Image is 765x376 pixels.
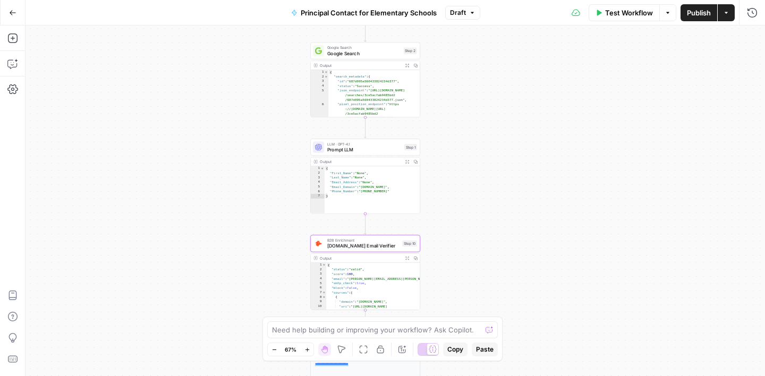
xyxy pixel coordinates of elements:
span: Toggle code folding, rows 7 through 43 [322,290,326,295]
div: Google SearchGoogle SearchStep 2Output{ "search_metadata":{ "id":"687d095a560433824234d377", "sta... [310,42,420,117]
div: Output [320,159,401,165]
div: 7 [311,194,325,199]
div: 1 [311,166,325,171]
span: Toggle code folding, rows 1 through 202 [324,70,328,75]
span: 67% [285,345,296,354]
span: Toggle code folding, rows 8 through 14 [322,295,326,300]
span: Google Search [327,45,401,50]
div: 6 [311,102,328,125]
div: 3 [311,272,326,277]
button: Test Workflow [589,4,659,21]
span: Toggle code folding, rows 1 through 44 [322,263,326,268]
div: Step 2 [404,48,417,54]
button: Publish [681,4,717,21]
div: 4 [311,180,325,185]
span: [DOMAIN_NAME] Email Verifier [327,242,399,249]
div: 6 [311,189,325,194]
button: Paste [472,343,498,356]
span: Copy [447,345,463,354]
span: B2B Enrichment [327,237,399,243]
div: 3 [311,175,325,180]
div: 8 [311,295,326,300]
g: Edge from step_1 to step_10 [364,213,367,234]
span: Toggle code folding, rows 2 through 12 [324,74,328,79]
div: Step 10 [402,240,417,246]
div: 9 [311,300,326,304]
button: Draft [445,6,480,20]
div: 7 [311,290,326,295]
div: 5 [311,185,325,190]
button: Copy [443,343,467,356]
div: 10 [311,304,326,313]
span: Prompt LLM [327,146,402,153]
div: 2 [311,267,326,272]
div: 6 [311,286,326,290]
img: pldo0csms1a1dhwc6q9p59if9iaj [315,240,322,247]
div: 3 [311,79,328,84]
span: Paste [476,345,494,354]
div: 1 [311,70,328,75]
div: 2 [311,171,325,176]
div: 1 [311,263,326,268]
div: Step 1 [404,144,417,150]
div: 5 [311,88,328,102]
div: 2 [311,74,328,79]
div: Output [320,255,401,261]
span: Test Workflow [605,7,653,18]
g: Edge from step_2 to step_1 [364,117,367,138]
div: 5 [311,281,326,286]
span: Draft [450,8,466,18]
span: Publish [687,7,711,18]
div: Output [320,63,401,69]
span: LLM · GPT-4.1 [327,141,402,147]
span: Google Search [327,50,401,57]
div: LLM · GPT-4.1Prompt LLMStep 1Output{ "First_Name":"None", "Last_Name":"None", "Email_Address":"No... [310,139,420,213]
div: 4 [311,84,328,89]
button: Principal Contact for Elementary Schools [285,4,443,21]
span: Principal Contact for Elementary Schools [301,7,437,18]
div: 4 [311,277,326,281]
div: B2B Enrichment[DOMAIN_NAME] Email VerifierStep 10Output{ "status":"valid", "score":100, "email":"... [310,235,420,310]
g: Edge from start to step_2 [364,21,367,42]
span: Toggle code folding, rows 1 through 7 [320,166,324,171]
